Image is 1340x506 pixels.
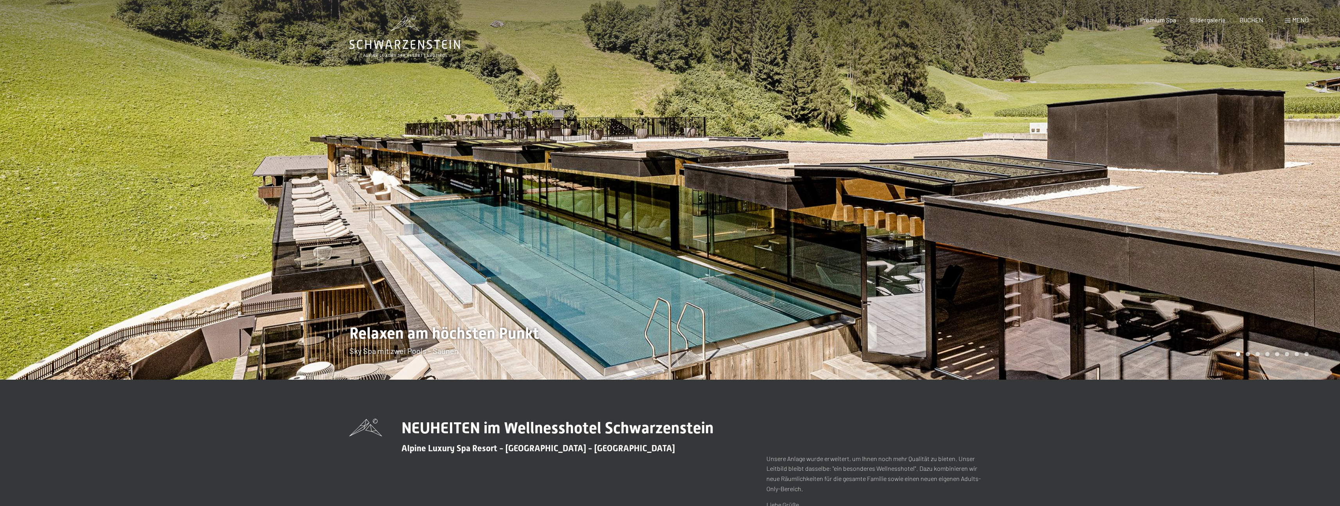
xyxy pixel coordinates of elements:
[1265,352,1270,356] div: Carousel Page 4
[1292,16,1309,23] span: Menü
[1295,352,1299,356] div: Carousel Page 7
[766,454,991,493] p: Unsere Anlage wurde erweitert, um Ihnen noch mehr Qualität zu bieten. Unser Leitbild bleibt dasse...
[1275,352,1279,356] div: Carousel Page 5
[1304,352,1309,356] div: Carousel Page 8
[1236,352,1240,356] div: Carousel Page 1 (Current Slide)
[401,443,675,453] span: Alpine Luxury Spa Resort - [GEOGRAPHIC_DATA] - [GEOGRAPHIC_DATA]
[1190,16,1226,23] a: Bildergalerie
[401,419,714,437] span: NEUHEITEN im Wellnesshotel Schwarzenstein
[1255,352,1260,356] div: Carousel Page 3
[1239,16,1263,23] a: BUCHEN
[1246,352,1250,356] div: Carousel Page 2
[1233,352,1309,356] div: Carousel Pagination
[1140,16,1176,23] a: Premium Spa
[1285,352,1289,356] div: Carousel Page 6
